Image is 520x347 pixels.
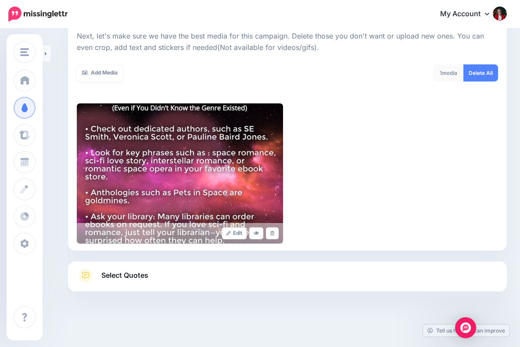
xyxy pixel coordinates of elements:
[101,269,148,281] span: Select Quotes
[20,48,29,56] img: menu.png
[423,325,509,336] a: Tell us how we can improve
[77,26,498,244] div: Select Media
[463,64,498,81] a: Delete All
[77,31,498,53] p: Next, let's make sure we have the best media for this campaign. Delete those you don't want or up...
[455,317,476,338] div: Open Intercom Messenger
[431,4,507,25] a: My Account
[77,269,498,291] a: Select Quotes
[433,64,464,81] div: media
[77,103,283,244] img: f4c822843d49d831067fc0ad7503a023_large.jpg
[440,70,442,76] span: 1
[8,7,68,21] img: Missinglettr
[77,64,123,81] a: Add Media
[222,227,247,239] a: Edit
